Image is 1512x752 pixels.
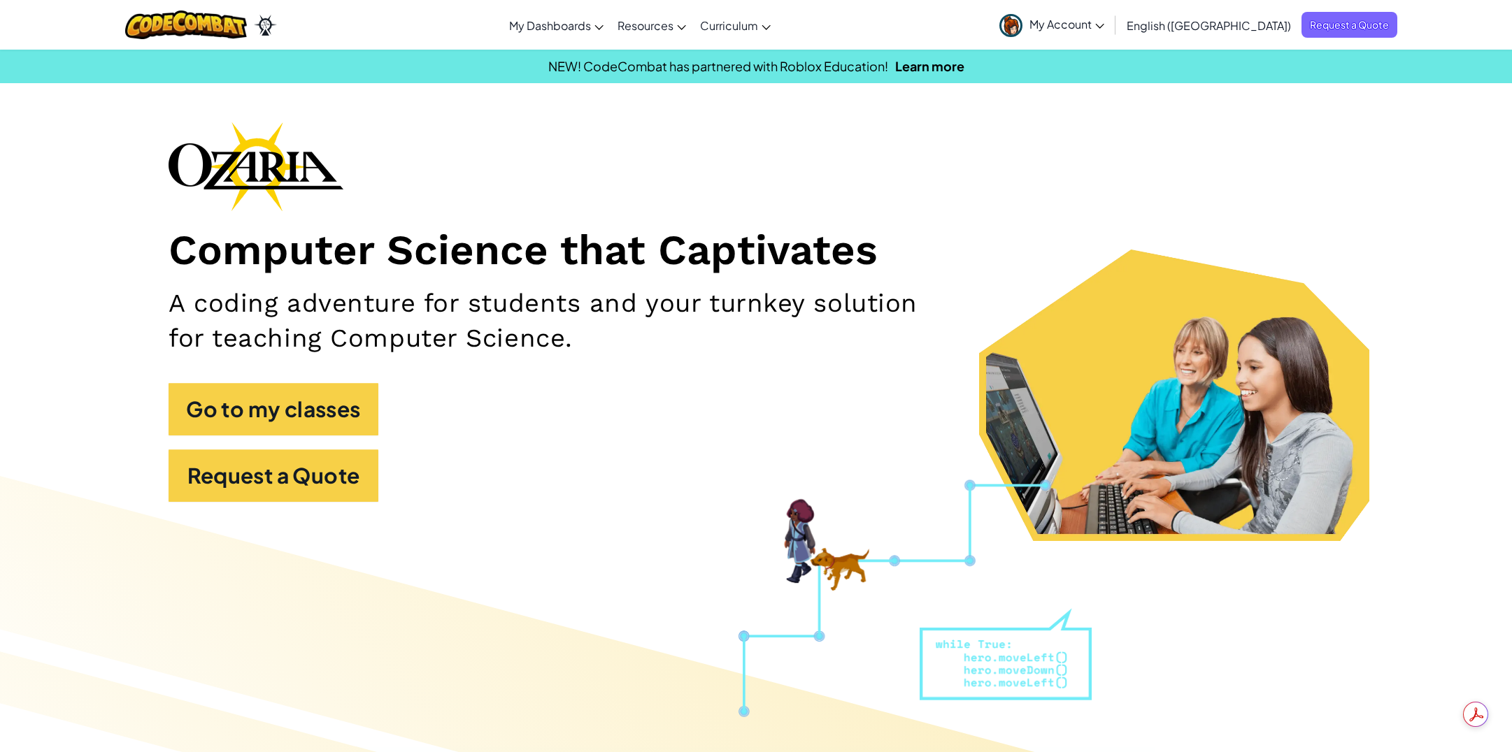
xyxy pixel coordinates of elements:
[254,15,276,36] img: Ozaria
[509,18,591,33] span: My Dashboards
[169,286,956,355] h2: A coding adventure for students and your turnkey solution for teaching Computer Science.
[1301,12,1397,38] a: Request a Quote
[693,6,778,44] a: Curriculum
[125,10,248,39] img: CodeCombat logo
[169,449,378,502] a: Request a Quote
[1120,6,1298,44] a: English ([GEOGRAPHIC_DATA])
[169,383,378,435] a: Go to my classes
[1029,17,1104,31] span: My Account
[895,58,964,74] a: Learn more
[548,58,888,74] span: NEW! CodeCombat has partnered with Roblox Education!
[700,18,758,33] span: Curriculum
[169,122,343,211] img: Ozaria branding logo
[502,6,611,44] a: My Dashboards
[992,3,1111,47] a: My Account
[999,14,1022,37] img: avatar
[611,6,693,44] a: Resources
[169,225,1343,276] h1: Computer Science that Captivates
[618,18,673,33] span: Resources
[1127,18,1291,33] span: English ([GEOGRAPHIC_DATA])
